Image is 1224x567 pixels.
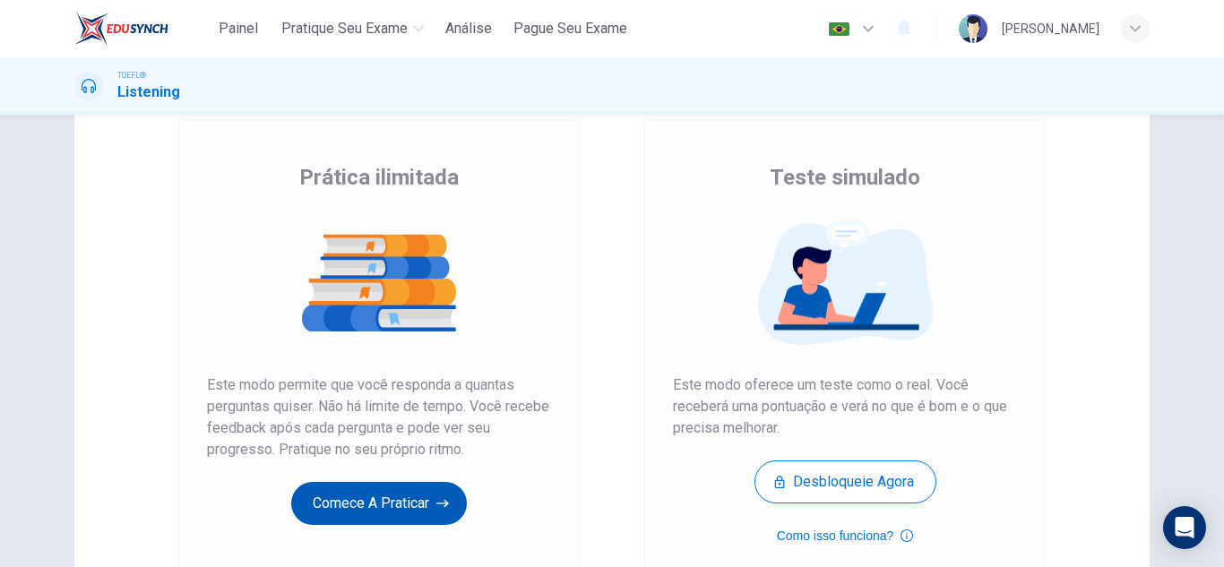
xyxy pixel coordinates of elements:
h1: Listening [117,82,180,103]
button: Painel [210,13,267,45]
span: Este modo oferece um teste como o real. Você receberá uma pontuação e verá no que é bom e o que p... [673,374,1017,439]
img: pt [828,22,850,36]
button: Comece a praticar [291,482,467,525]
button: Análise [438,13,499,45]
span: Pague Seu Exame [513,18,627,39]
div: [PERSON_NAME] [1002,18,1099,39]
span: Prática ilimitada [299,163,459,192]
span: TOEFL® [117,69,146,82]
button: Pague Seu Exame [506,13,634,45]
span: Teste simulado [770,163,920,192]
img: Profile picture [959,14,987,43]
span: Análise [445,18,492,39]
a: EduSynch logo [74,11,210,47]
button: Desbloqueie agora [754,460,936,503]
span: Painel [219,18,258,39]
div: Open Intercom Messenger [1163,506,1206,549]
button: Pratique seu exame [274,13,431,45]
span: Este modo permite que você responda a quantas perguntas quiser. Não há limite de tempo. Você rece... [207,374,551,460]
button: Como isso funciona? [777,525,914,546]
img: EduSynch logo [74,11,168,47]
span: Pratique seu exame [281,18,408,39]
